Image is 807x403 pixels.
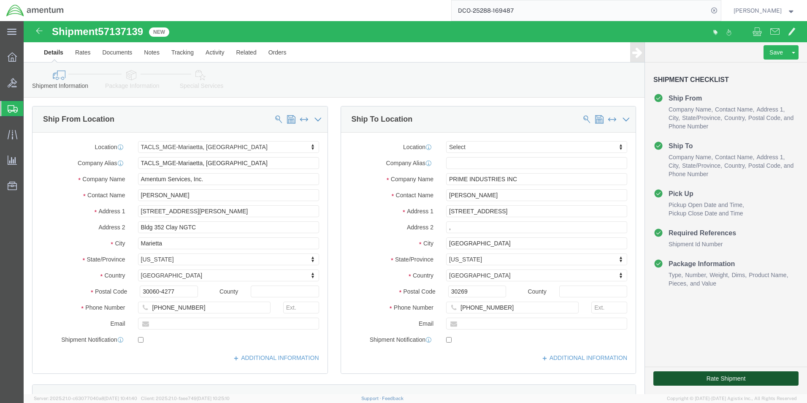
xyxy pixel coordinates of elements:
[361,396,382,401] a: Support
[34,396,137,401] span: Server: 2025.21.0-c63077040a8
[6,4,64,17] img: logo
[382,396,403,401] a: Feedback
[197,396,230,401] span: [DATE] 10:25:10
[452,0,708,21] input: Search for shipment number, reference number
[734,6,782,15] span: Andrew Kestner
[24,21,807,394] iframe: FS Legacy Container
[667,395,797,402] span: Copyright © [DATE]-[DATE] Agistix Inc., All Rights Reserved
[104,396,137,401] span: [DATE] 10:41:40
[733,5,796,16] button: [PERSON_NAME]
[141,396,230,401] span: Client: 2025.21.0-faee749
